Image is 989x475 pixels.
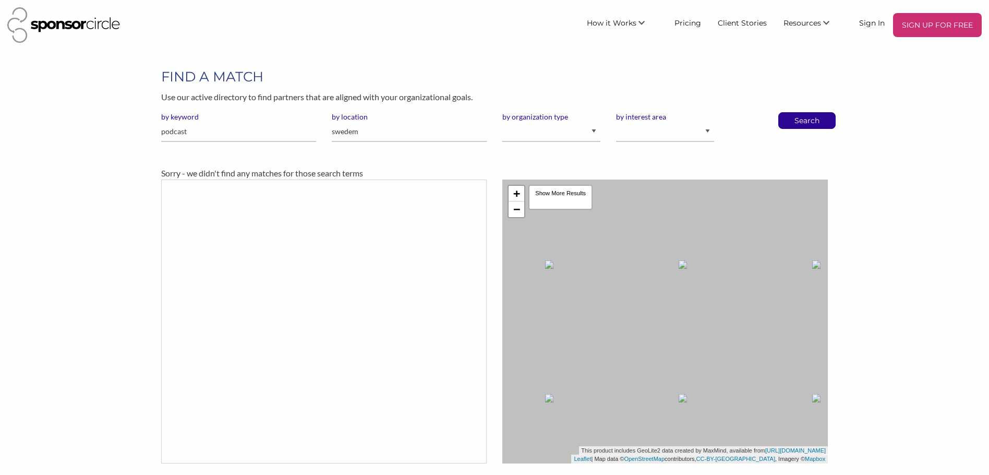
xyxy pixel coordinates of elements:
[775,13,851,37] li: Resources
[161,67,828,86] h1: FIND A MATCH
[765,447,826,454] a: [URL][DOMAIN_NAME]
[509,186,524,201] a: Zoom in
[783,18,821,28] span: Resources
[502,112,600,122] label: by organization type
[579,446,828,455] div: This product includes GeoLite2 data created by MaxMind, available from
[624,456,665,462] a: OpenStreetMap
[666,13,709,32] a: Pricing
[851,13,893,32] a: Sign In
[897,17,978,33] p: SIGN UP FOR FREE
[161,167,828,180] div: Sorry - we didn't find any matches for those search terms
[161,122,316,142] input: Please enter one or more keywords
[790,113,824,128] button: Search
[161,112,316,122] label: by keyword
[161,90,828,104] p: Use our active directory to find partners that are aligned with your organizational goals.
[709,13,775,32] a: Client Stories
[616,112,714,122] label: by interest area
[571,455,828,464] div: | Map data © contributors, , Imagery ©
[805,456,825,462] a: Mapbox
[7,7,120,43] img: Sponsor Circle Logo
[332,112,487,122] label: by location
[574,456,591,462] a: Leaflet
[509,201,524,217] a: Zoom out
[587,18,636,28] span: How it Works
[528,185,593,210] div: Show More Results
[578,13,666,37] li: How it Works
[696,456,775,462] a: CC-BY-[GEOGRAPHIC_DATA]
